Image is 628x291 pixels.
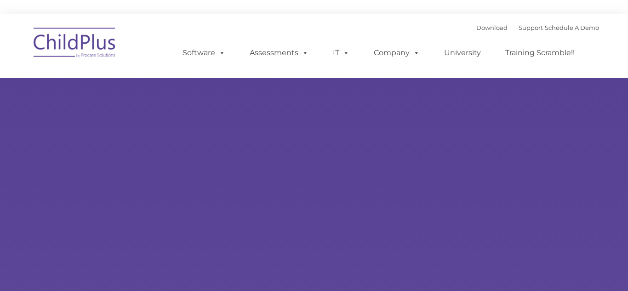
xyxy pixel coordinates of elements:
a: Schedule A Demo [545,24,599,31]
font: | [476,24,599,31]
a: IT [324,44,359,62]
img: ChildPlus by Procare Solutions [29,21,121,67]
a: University [435,44,490,62]
a: Assessments [240,44,318,62]
a: Company [365,44,429,62]
a: Training Scramble!! [496,44,584,62]
a: Software [173,44,234,62]
a: Support [519,24,543,31]
a: Download [476,24,508,31]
